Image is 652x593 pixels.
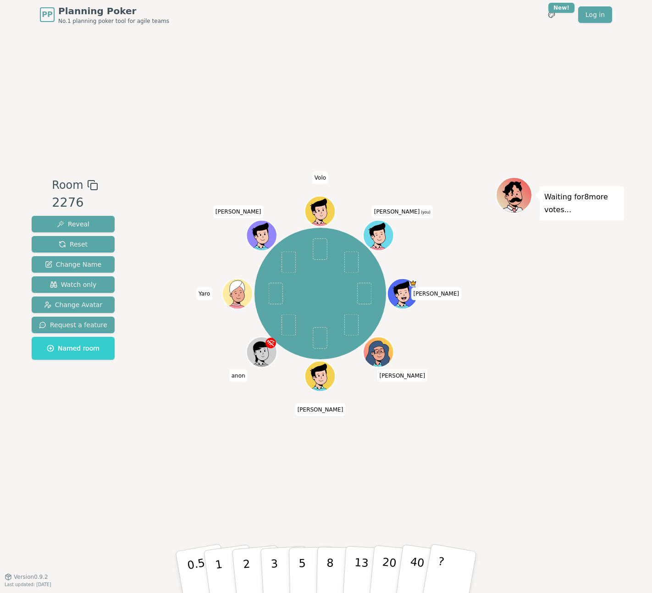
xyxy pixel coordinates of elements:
[32,216,115,232] button: Reveal
[196,287,212,300] span: Click to change your name
[32,296,115,313] button: Change Avatar
[365,221,393,249] button: Click to change your avatar
[312,171,328,184] span: Click to change your name
[40,5,169,25] a: PPPlanning PokerNo.1 planning poker tool for agile teams
[59,240,88,249] span: Reset
[411,287,462,300] span: Click to change your name
[57,220,89,229] span: Reveal
[39,320,107,329] span: Request a feature
[420,210,431,214] span: (you)
[295,403,346,416] span: Click to change your name
[213,205,264,218] span: Click to change your name
[32,337,115,360] button: Named room
[5,573,48,581] button: Version0.9.2
[58,17,169,25] span: No.1 planning poker tool for agile teams
[32,276,115,293] button: Watch only
[543,6,560,23] button: New!
[32,317,115,333] button: Request a feature
[47,344,99,353] span: Named room
[409,279,417,287] span: Kevin is the host
[32,236,115,253] button: Reset
[578,6,612,23] a: Log in
[544,191,619,216] p: Waiting for 8 more votes...
[52,193,98,212] div: 2276
[52,177,83,193] span: Room
[5,582,51,587] span: Last updated: [DATE]
[377,369,427,382] span: Click to change your name
[548,3,575,13] div: New!
[42,9,52,20] span: PP
[44,300,103,309] span: Change Avatar
[229,369,248,382] span: Click to change your name
[58,5,169,17] span: Planning Poker
[50,280,97,289] span: Watch only
[372,205,433,218] span: Click to change your name
[45,260,101,269] span: Change Name
[14,573,48,581] span: Version 0.9.2
[32,256,115,273] button: Change Name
